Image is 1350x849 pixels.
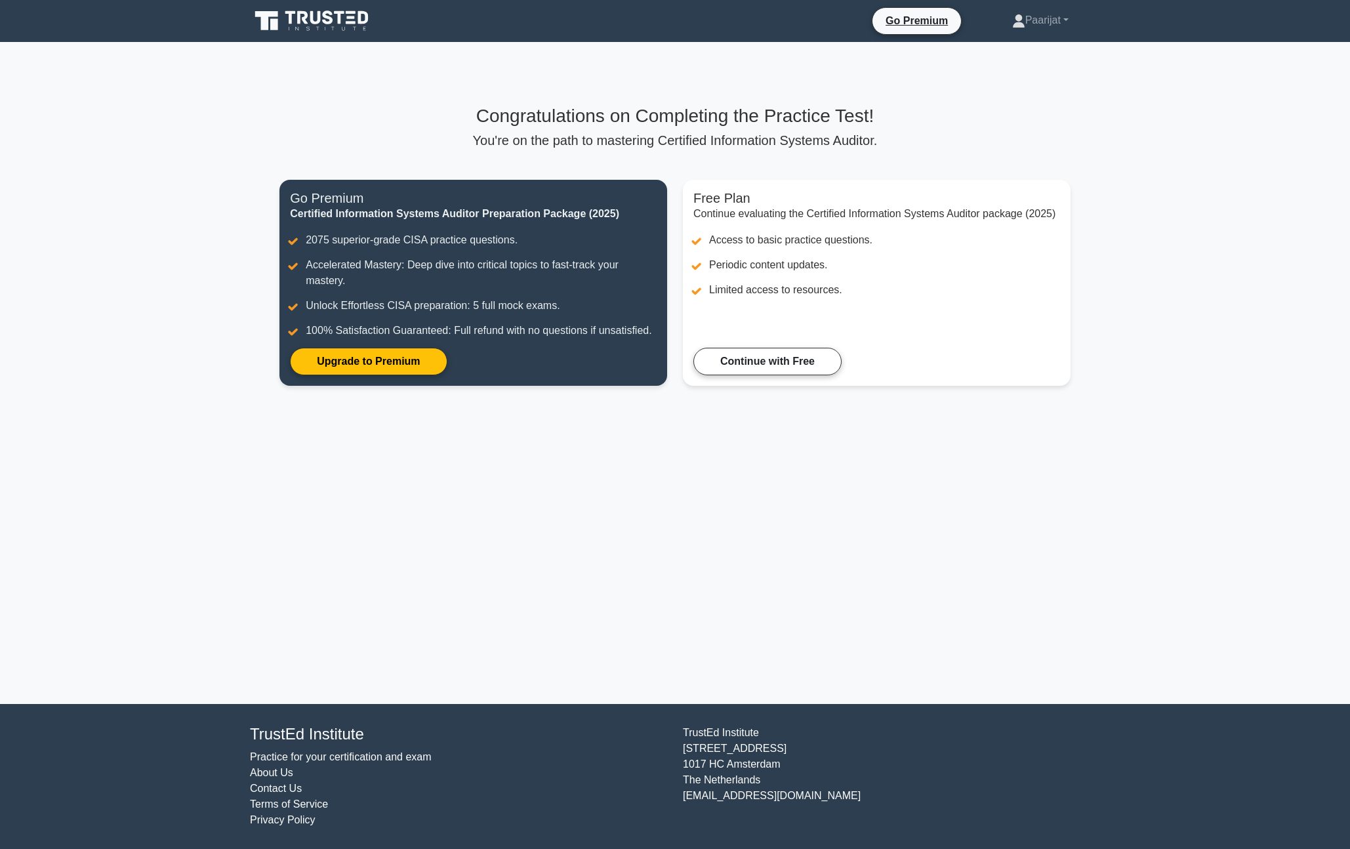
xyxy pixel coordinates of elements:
p: You're on the path to mastering Certified Information Systems Auditor. [279,133,1071,148]
a: Go Premium [878,12,956,29]
a: Paarijat [981,7,1100,33]
h4: TrustEd Institute [250,725,667,744]
a: Continue with Free [693,348,842,375]
a: Contact Us [250,783,302,794]
div: TrustEd Institute [STREET_ADDRESS] 1017 HC Amsterdam The Netherlands [EMAIL_ADDRESS][DOMAIN_NAME] [675,725,1108,828]
a: Terms of Service [250,798,328,810]
a: Practice for your certification and exam [250,751,432,762]
a: Privacy Policy [250,814,316,825]
a: About Us [250,767,293,778]
a: Upgrade to Premium [290,348,447,375]
h3: Congratulations on Completing the Practice Test! [279,105,1071,127]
